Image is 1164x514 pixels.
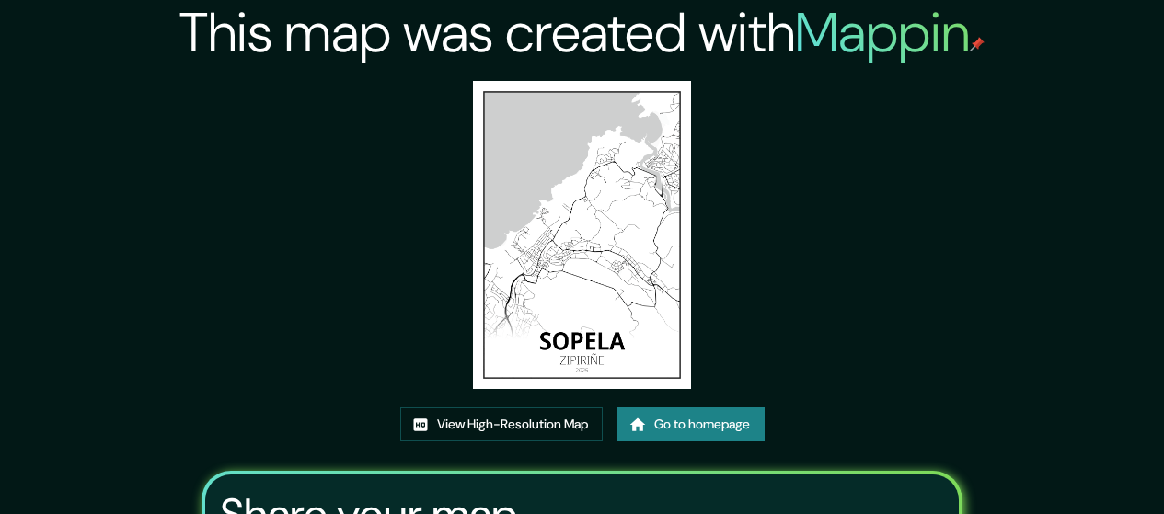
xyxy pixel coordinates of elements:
[400,407,603,441] a: View High-Resolution Map
[1000,442,1144,494] iframe: Help widget launcher
[970,37,985,51] img: mappin-pin
[617,407,765,441] a: Go to homepage
[473,81,691,389] img: created-map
